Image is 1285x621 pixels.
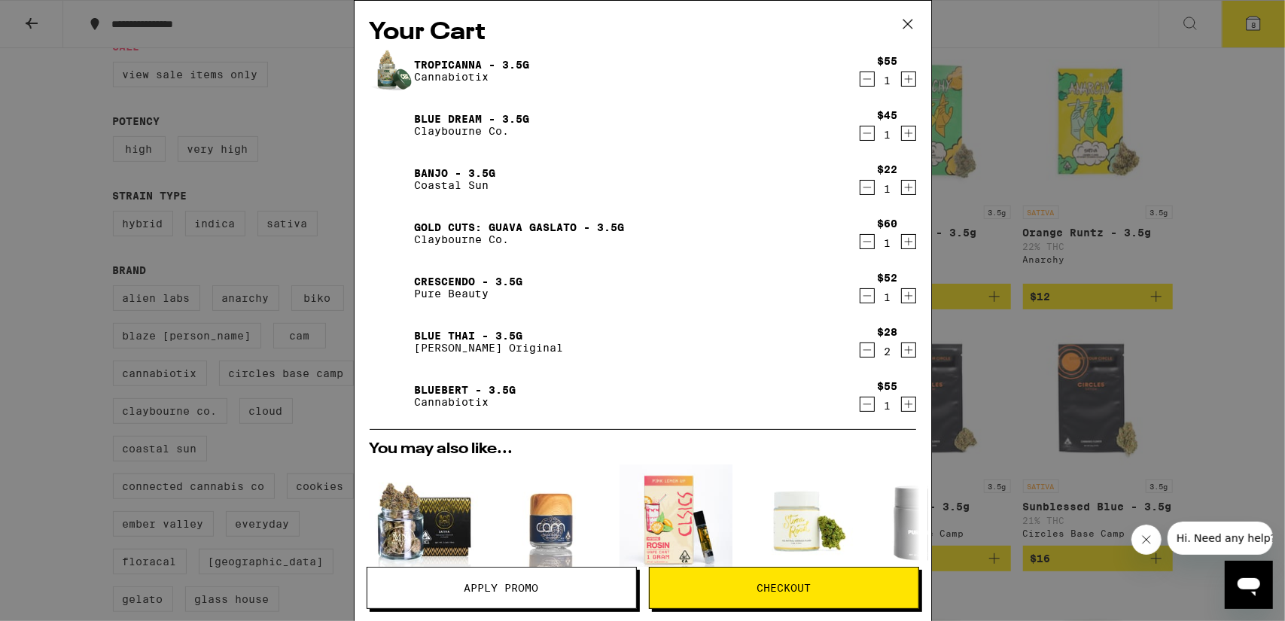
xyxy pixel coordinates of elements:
[860,72,875,87] button: Decrement
[878,346,898,358] div: 2
[878,400,898,412] div: 1
[415,288,523,300] p: Pure Beauty
[901,397,916,412] button: Increment
[464,583,539,593] span: Apply Promo
[860,126,875,141] button: Decrement
[745,464,857,577] img: Stone Road - Lemon Jack - 3.54g
[370,158,412,200] img: Banjo - 3.5g
[370,212,412,254] img: Gold Cuts: Guava Gaslato - 3.5g
[860,288,875,303] button: Decrement
[415,342,564,354] p: [PERSON_NAME] Original
[415,233,625,245] p: Claybourne Co.
[878,109,898,121] div: $45
[415,384,516,396] a: Bluebert - 3.5g
[878,163,898,175] div: $22
[1225,561,1273,609] iframe: Button to launch messaging window
[370,104,412,146] img: Blue Dream - 3.5g
[878,272,898,284] div: $52
[878,237,898,249] div: 1
[860,342,875,358] button: Decrement
[415,179,496,191] p: Coastal Sun
[370,16,916,50] h2: Your Cart
[370,266,412,309] img: Crescendo - 3.5g
[1131,525,1162,555] iframe: Close message
[901,234,916,249] button: Increment
[860,180,875,195] button: Decrement
[878,291,898,303] div: 1
[9,11,108,23] span: Hi. Need any help?
[415,71,530,83] p: Cannabiotix
[757,583,811,593] span: Checkout
[878,380,898,392] div: $55
[415,221,625,233] a: Gold Cuts: Guava Gaslato - 3.5g
[901,72,916,87] button: Increment
[495,464,607,577] img: CAM - HA OG - 3.5g
[370,464,483,577] img: Maven Genetics - Sour Sangria - 3.5g
[878,183,898,195] div: 1
[860,397,875,412] button: Decrement
[370,50,412,92] img: Tropicanna - 3.5g
[620,464,732,577] img: CLSICS - Pink lemon Up Live Rosin - 1g
[415,275,523,288] a: Crescendo - 3.5g
[415,167,496,179] a: Banjo - 3.5g
[415,396,516,408] p: Cannabiotix
[878,75,898,87] div: 1
[649,567,919,609] button: Checkout
[370,321,412,363] img: Blue Thai - 3.5g
[415,330,564,342] a: Blue Thai - 3.5g
[415,125,530,137] p: Claybourne Co.
[878,326,898,338] div: $28
[370,375,412,417] img: Bluebert - 3.5g
[901,342,916,358] button: Increment
[901,288,916,303] button: Increment
[415,113,530,125] a: Blue Dream - 3.5g
[860,234,875,249] button: Decrement
[869,464,982,577] img: Pure Beauty - RS11 - 3.5g
[878,218,898,230] div: $60
[367,567,637,609] button: Apply Promo
[370,442,916,457] h2: You may also like...
[901,180,916,195] button: Increment
[1168,522,1273,555] iframe: Message from company
[878,129,898,141] div: 1
[878,55,898,67] div: $55
[415,59,530,71] a: Tropicanna - 3.5g
[901,126,916,141] button: Increment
